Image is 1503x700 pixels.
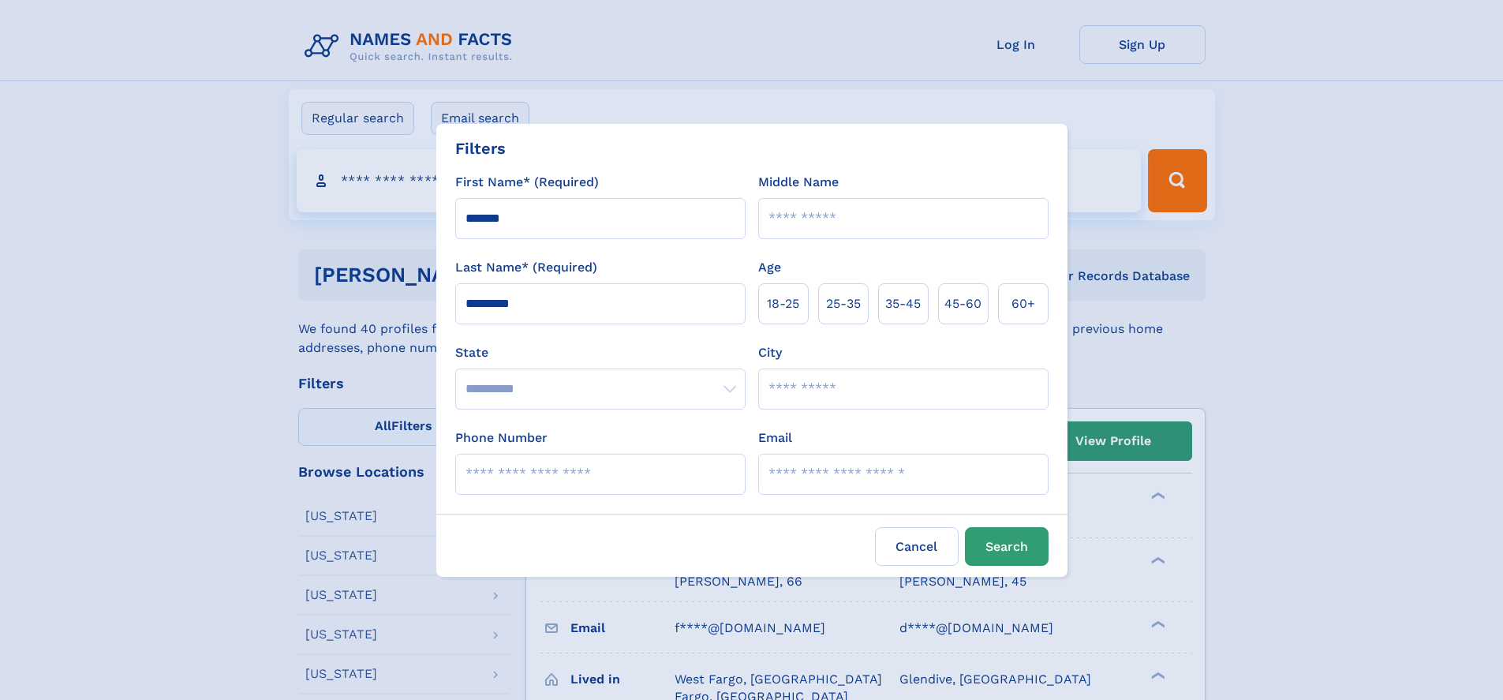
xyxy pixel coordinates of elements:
[455,343,746,362] label: State
[758,258,781,277] label: Age
[826,294,861,313] span: 25‑35
[758,429,792,447] label: Email
[767,294,799,313] span: 18‑25
[758,343,782,362] label: City
[965,527,1049,566] button: Search
[885,294,921,313] span: 35‑45
[455,429,548,447] label: Phone Number
[944,294,981,313] span: 45‑60
[455,137,506,160] div: Filters
[1011,294,1035,313] span: 60+
[758,173,839,192] label: Middle Name
[455,173,599,192] label: First Name* (Required)
[455,258,597,277] label: Last Name* (Required)
[875,527,959,566] label: Cancel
